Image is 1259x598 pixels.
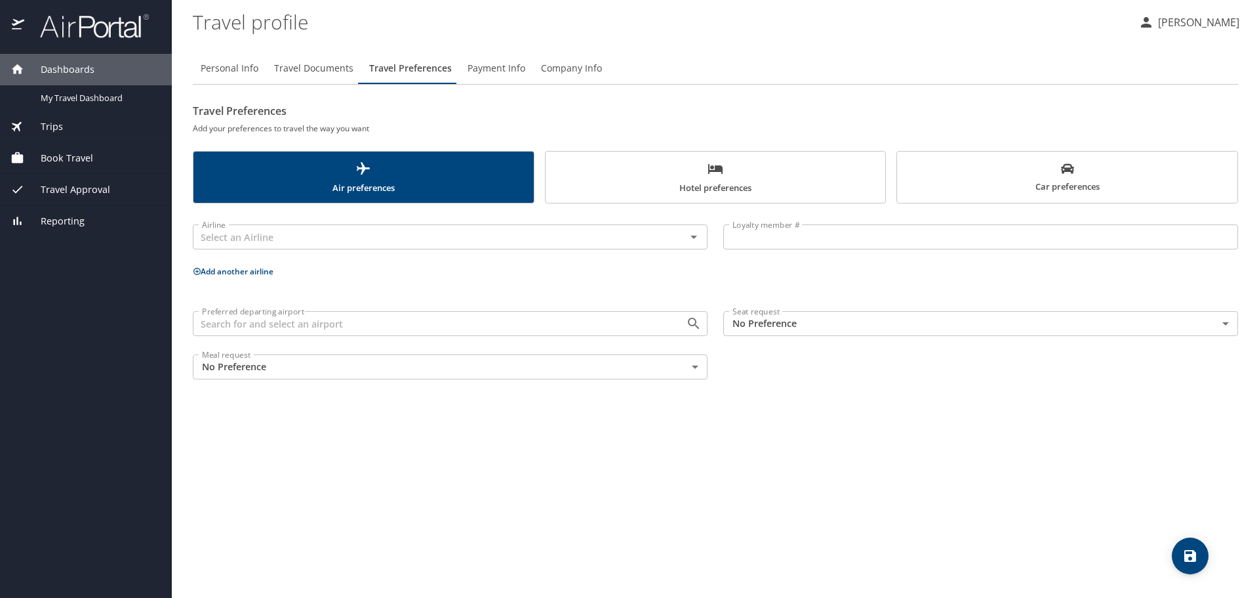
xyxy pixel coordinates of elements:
button: save [1172,538,1209,574]
span: Travel Approval [24,182,110,197]
span: Dashboards [24,62,94,77]
h2: Travel Preferences [193,100,1238,121]
span: Travel Documents [274,60,353,77]
span: Car preferences [905,162,1229,194]
div: Profile [193,53,1238,84]
button: Open [685,228,703,246]
span: Air preferences [201,161,526,196]
h1: Travel profile [193,1,1128,42]
input: Select an Airline [197,228,665,246]
h6: Add your preferences to travel the way you want [193,121,1238,135]
div: No Preference [723,311,1238,336]
div: scrollable force tabs example [193,151,1238,203]
span: Hotel preferences [553,161,878,196]
span: Book Travel [24,151,93,165]
div: No Preference [193,354,708,379]
span: Company Info [541,60,602,77]
img: icon-airportal.png [12,13,26,39]
span: Payment Info [468,60,525,77]
span: Personal Info [201,60,258,77]
p: [PERSON_NAME] [1154,14,1239,30]
img: airportal-logo.png [26,13,149,39]
span: Travel Preferences [369,60,452,77]
span: Reporting [24,214,85,228]
button: Open [685,314,703,333]
span: Trips [24,119,63,134]
input: Search for and select an airport [197,315,665,332]
button: Add another airline [193,266,273,277]
span: My Travel Dashboard [41,92,156,104]
button: [PERSON_NAME] [1133,11,1245,34]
